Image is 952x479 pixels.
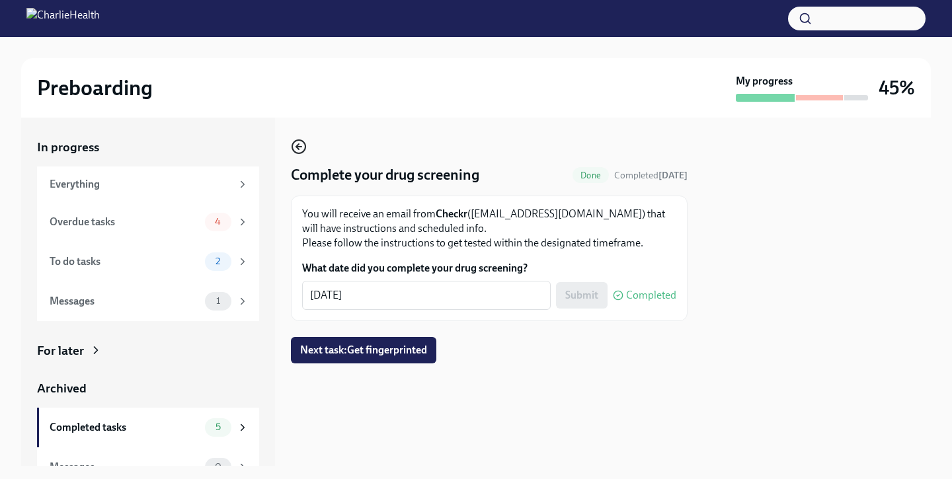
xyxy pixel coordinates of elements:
strong: Checkr [436,207,467,220]
a: Overdue tasks4 [37,202,259,242]
strong: My progress [736,74,793,89]
strong: [DATE] [658,170,688,181]
span: Completed [614,170,688,181]
div: Completed tasks [50,420,200,435]
label: What date did you complete your drug screening? [302,261,676,276]
a: Completed tasks5 [37,408,259,447]
span: Done [573,170,609,180]
a: To do tasks2 [37,242,259,281]
div: To do tasks [50,254,200,269]
span: 0 [207,462,229,472]
a: Everything [37,166,259,202]
a: In progress [37,139,259,156]
span: Next task : Get fingerprinted [300,344,427,357]
div: For later [37,342,84,359]
a: Messages1 [37,281,259,321]
a: Archived [37,380,259,397]
img: CharlieHealth [26,8,100,29]
div: Messages [50,460,200,474]
div: Everything [50,177,231,192]
span: October 15th, 2025 13:14 [614,169,688,182]
span: Completed [626,290,676,301]
p: You will receive an email from ([EMAIL_ADDRESS][DOMAIN_NAME]) that will have instructions and sch... [302,207,676,250]
span: 5 [208,422,229,432]
span: 1 [208,296,228,306]
div: Overdue tasks [50,215,200,229]
span: 4 [207,217,229,227]
h2: Preboarding [37,75,153,101]
h4: Complete your drug screening [291,165,479,185]
button: Next task:Get fingerprinted [291,337,436,363]
textarea: [DATE] [310,287,543,303]
div: Messages [50,294,200,309]
h3: 45% [879,76,915,100]
a: For later [37,342,259,359]
span: 2 [208,256,228,266]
